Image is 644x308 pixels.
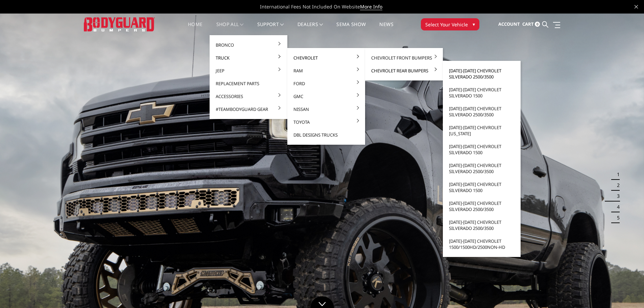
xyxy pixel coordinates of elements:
a: Cart 0 [522,15,540,33]
a: Ram [290,64,362,77]
a: [DATE]-[DATE] Chevrolet Silverado 1500 [446,83,518,102]
a: Replacement Parts [212,77,285,90]
a: [DATE]-[DATE] Chevrolet Silverado 1500 [446,178,518,197]
a: Chevrolet Front Bumpers [368,51,440,64]
a: [DATE]-[DATE] Chevrolet Silverado 2500/3500 [446,159,518,178]
a: [DATE]-[DATE] Chevrolet Silverado 2500/3500 [446,216,518,235]
a: [DATE]-[DATE] Chevrolet Silverado 2500/3500 [446,102,518,121]
a: GMC [290,90,362,103]
span: Account [498,21,520,27]
a: [DATE]-[DATE] Chevrolet Silverado 2500/3500 [446,197,518,216]
a: Click to Down [310,296,334,308]
a: [DATE]-[DATE] Chevrolet 1500/1500HD/2500non-HD [446,235,518,254]
a: More Info [360,3,382,10]
button: 1 of 5 [613,169,620,180]
a: Chevrolet [290,51,362,64]
a: #TeamBodyguard Gear [212,103,285,116]
a: Nissan [290,103,362,116]
a: DBL Designs Trucks [290,128,362,141]
button: 3 of 5 [613,191,620,202]
iframe: Chat Widget [610,276,644,308]
span: Select Your Vehicle [425,21,468,28]
span: 0 [535,22,540,27]
a: Truck [212,51,285,64]
a: [DATE]-[DATE] Chevrolet [US_STATE] [446,121,518,140]
span: ▾ [473,21,475,28]
a: Support [257,22,284,35]
a: Account [498,15,520,33]
a: [DATE]-[DATE] Chevrolet Silverado 1500 [446,140,518,159]
a: Home [188,22,202,35]
a: Bronco [212,39,285,51]
a: [DATE]-[DATE] Chevrolet Silverado 2500/3500 [446,64,518,83]
a: News [379,22,393,35]
a: Accessories [212,90,285,103]
a: SEMA Show [336,22,366,35]
a: Ford [290,77,362,90]
a: Toyota [290,116,362,128]
button: 2 of 5 [613,180,620,191]
img: BODYGUARD BUMPERS [84,17,155,31]
span: Cart [522,21,534,27]
button: 5 of 5 [613,212,620,223]
button: 4 of 5 [613,202,620,212]
a: Dealers [297,22,323,35]
a: Chevrolet Rear Bumpers [368,64,440,77]
a: shop all [216,22,244,35]
a: Jeep [212,64,285,77]
button: Select Your Vehicle [421,18,479,30]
